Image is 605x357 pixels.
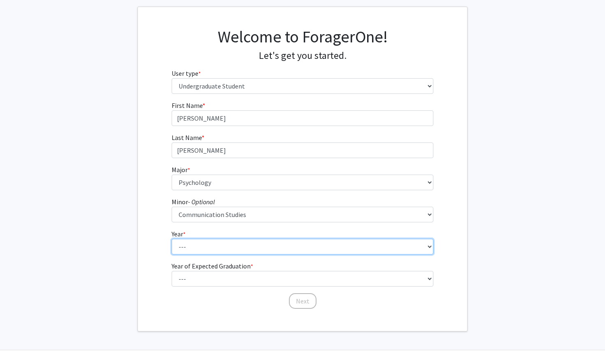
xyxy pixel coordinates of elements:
i: - Optional [188,198,215,206]
span: Last Name [172,133,202,142]
button: Next [289,293,316,309]
iframe: Chat [6,320,35,351]
h4: Let's get you started. [172,50,434,62]
label: Year [172,229,186,239]
label: Year of Expected Graduation [172,261,253,271]
span: First Name [172,101,202,110]
label: Major [172,165,190,175]
label: User type [172,68,201,78]
label: Minor [172,197,215,207]
h1: Welcome to ForagerOne! [172,27,434,47]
